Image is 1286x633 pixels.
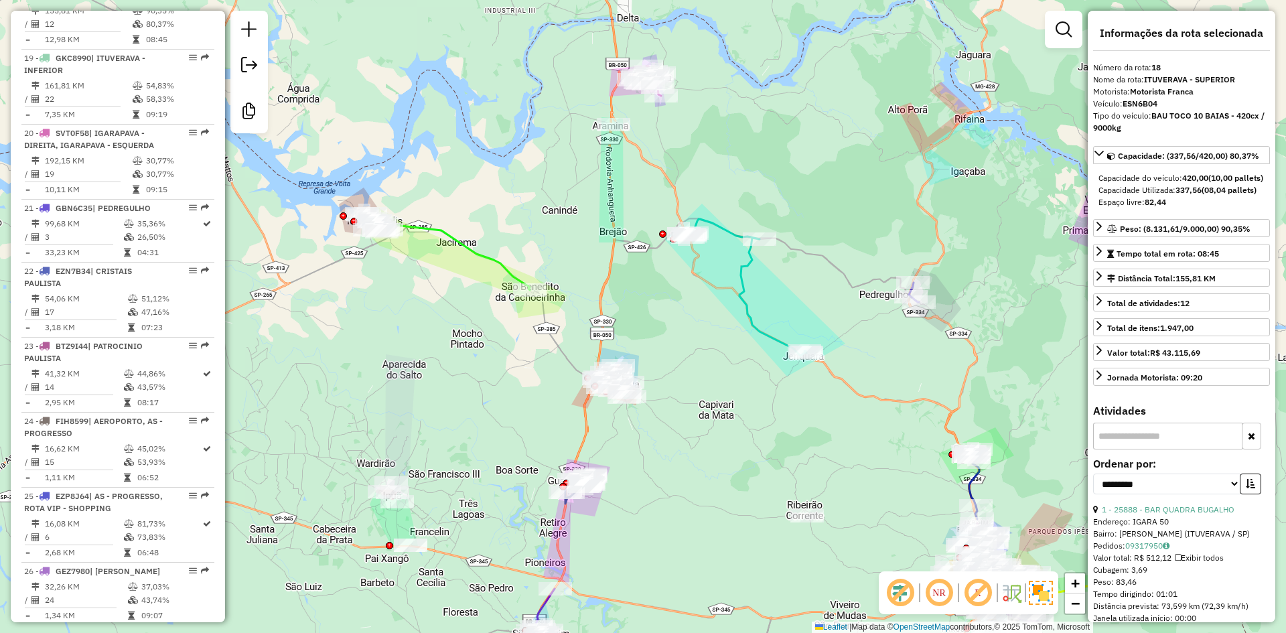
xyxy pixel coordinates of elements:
[1175,273,1216,283] span: 155,81 KM
[1093,27,1270,40] h4: Informações da rota selecionada
[44,471,123,484] td: 1,11 KM
[124,445,134,453] i: % de utilização do peso
[1145,197,1166,207] strong: 82,44
[24,305,31,319] td: /
[133,157,143,165] i: % de utilização do peso
[189,567,197,575] em: Opções
[24,128,154,150] span: | IGARAPAVA - DIREITA, IGARAPAVA - ESQUERDA
[124,474,131,482] i: Tempo total em rota
[1093,244,1270,262] a: Tempo total em rota: 08:45
[128,612,135,620] i: Tempo total em rota
[24,341,143,363] span: | PATROCINIO PAULISTA
[236,16,263,46] a: Nova sessão e pesquisa
[137,471,202,484] td: 06:52
[189,204,197,212] em: Opções
[884,577,916,609] span: Exibir deslocamento
[1093,612,1270,624] div: Janela utilizada início: 00:00
[1093,62,1270,74] div: Número da rota:
[145,167,209,181] td: 30,77%
[124,233,134,241] i: % de utilização da cubagem
[44,167,132,181] td: 19
[137,396,202,409] td: 08:17
[141,593,208,607] td: 43,74%
[374,476,408,490] div: Atividade não roteirizada - LUCIENE LUCIENE MA
[133,170,143,178] i: % de utilização da cubagem
[1093,528,1270,540] div: Bairro: [PERSON_NAME] (ITUVERAVA / SP)
[44,593,127,607] td: 24
[1093,293,1270,311] a: Total de atividades:12
[24,566,160,576] span: 26 -
[1240,474,1261,494] button: Ordem crescente
[24,167,31,181] td: /
[24,341,143,363] span: 23 -
[44,580,127,593] td: 32,26 KM
[1093,111,1265,133] strong: BAU TOCO 10 BAIAS - 420cx / 9000kg
[44,396,123,409] td: 2,95 KM
[1093,146,1270,164] a: Capacidade: (337,56/420,00) 80,37%
[24,266,132,288] span: 22 -
[1093,588,1270,600] div: Tempo dirigindo: 01:01
[1093,552,1270,564] div: Valor total: R$ 512,12
[137,380,202,394] td: 43,57%
[24,183,31,196] td: =
[1102,504,1234,514] a: 1 - 25888 - BAR QUADRA BUGALHO
[236,52,263,82] a: Exportar sessão
[133,82,143,90] i: % de utilização do peso
[56,128,89,138] span: SVT0F58
[1107,298,1190,308] span: Total de atividades:
[236,98,263,128] a: Criar modelo
[1093,318,1270,336] a: Total de itens:1.947,00
[145,17,209,31] td: 80,37%
[1120,224,1251,234] span: Peso: (8.131,61/9.000,00) 90,35%
[56,491,89,501] span: EZP8J64
[189,417,197,425] em: Opções
[1093,269,1270,287] a: Distância Total:155,81 KM
[1180,298,1190,308] strong: 12
[1093,86,1270,98] div: Motorista:
[31,583,40,591] i: Distância Total
[923,577,955,609] span: Ocultar NR
[137,531,202,544] td: 73,83%
[128,324,135,332] i: Tempo total em rota
[189,492,197,500] em: Opções
[1093,405,1270,417] h4: Atividades
[137,246,202,259] td: 04:31
[1065,573,1085,593] a: Zoom in
[1150,348,1200,358] strong: R$ 43.115,69
[137,442,202,455] td: 45,02%
[145,92,209,106] td: 58,33%
[44,546,123,559] td: 2,68 KM
[812,622,1093,633] div: Map data © contributors,© 2025 TomTom, Microsoft
[133,7,143,15] i: % de utilização do peso
[145,4,209,17] td: 90,35%
[201,417,209,425] em: Rota exportada
[141,292,208,305] td: 51,12%
[141,580,208,593] td: 37,03%
[24,416,163,438] span: | AEROPORTO, AS - PROGRESSO
[894,622,950,632] a: OpenStreetMap
[145,79,209,92] td: 54,83%
[31,7,40,15] i: Distância Total
[24,593,31,607] td: /
[955,546,989,559] div: Atividade não roteirizada - SUPERMERCADO BIG
[1093,219,1270,237] a: Peso: (8.131,61/9.000,00) 90,35%
[1093,540,1270,552] div: Pedidos:
[1118,151,1259,161] span: Capacidade: (337,56/420,00) 80,37%
[44,4,132,17] td: 155,81 KM
[201,204,209,212] em: Rota exportada
[31,233,40,241] i: Total de Atividades
[24,416,163,438] span: 24 -
[1098,196,1265,208] div: Espaço livre:
[1071,575,1080,591] span: +
[56,266,90,276] span: EZN7B34
[1093,110,1270,134] div: Tipo do veículo:
[24,546,31,559] td: =
[1125,541,1169,551] a: 09317950
[1093,167,1270,214] div: Capacidade: (337,56/420,00) 80,37%
[1117,249,1219,259] span: Tempo total em rota: 08:45
[44,442,123,455] td: 16,62 KM
[1093,74,1270,86] div: Nome da rota:
[145,183,209,196] td: 09:15
[203,220,211,228] i: Rota otimizada
[31,533,40,541] i: Total de Atividades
